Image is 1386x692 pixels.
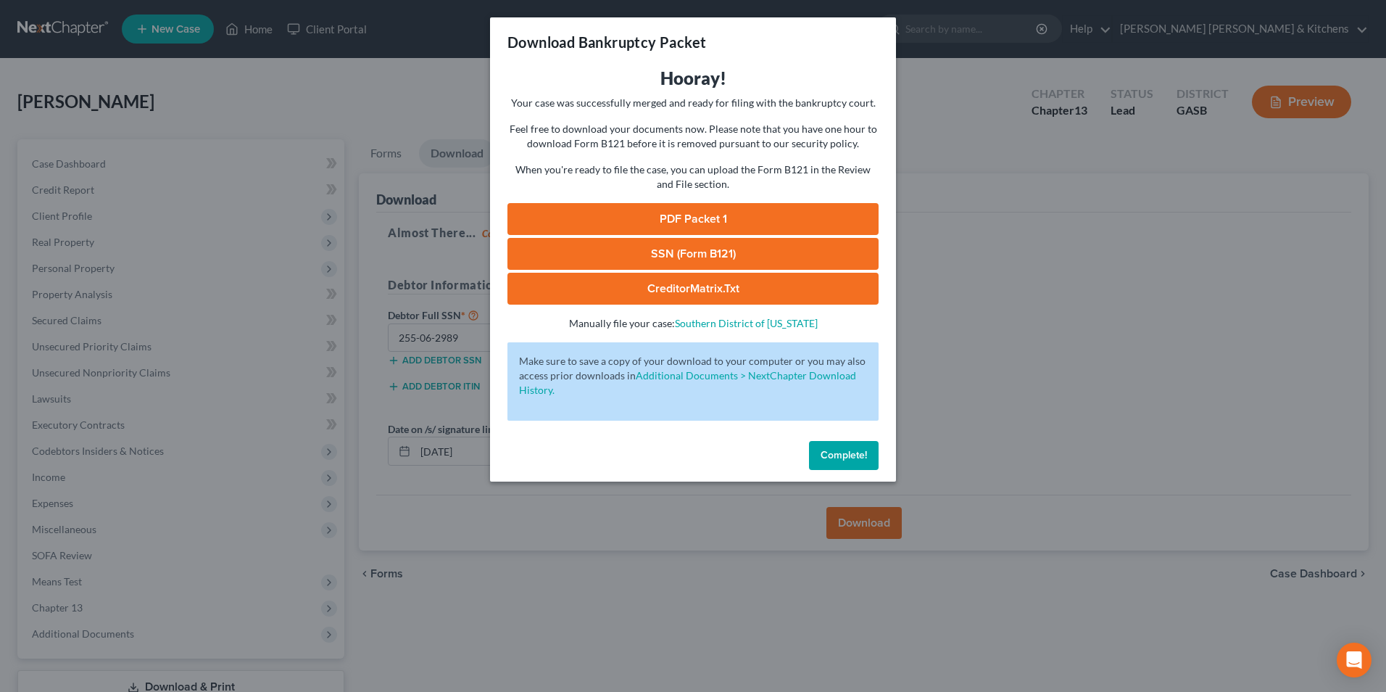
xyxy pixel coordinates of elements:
a: CreditorMatrix.txt [507,273,879,305]
a: Additional Documents > NextChapter Download History. [519,369,856,396]
div: Open Intercom Messenger [1337,643,1372,677]
a: Southern District of [US_STATE] [675,317,818,329]
p: Manually file your case: [507,316,879,331]
p: Feel free to download your documents now. Please note that you have one hour to download Form B12... [507,122,879,151]
h3: Download Bankruptcy Packet [507,32,706,52]
a: SSN (Form B121) [507,238,879,270]
button: Complete! [809,441,879,470]
h3: Hooray! [507,67,879,90]
span: Complete! [821,449,867,461]
a: PDF Packet 1 [507,203,879,235]
p: Make sure to save a copy of your download to your computer or you may also access prior downloads in [519,354,867,398]
p: When you're ready to file the case, you can upload the Form B121 in the Review and File section. [507,162,879,191]
p: Your case was successfully merged and ready for filing with the bankruptcy court. [507,96,879,110]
